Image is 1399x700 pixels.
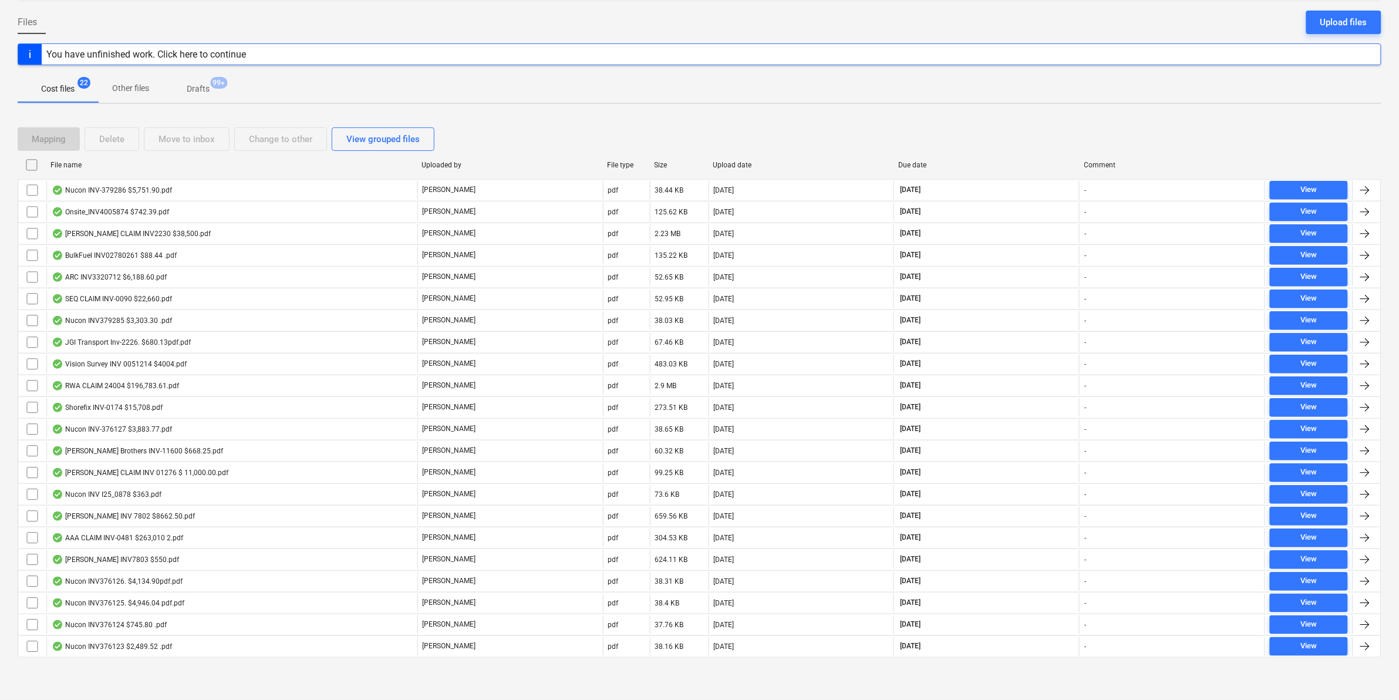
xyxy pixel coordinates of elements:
span: [DATE] [899,424,922,434]
span: [DATE] [899,533,922,543]
span: [DATE] [899,337,922,347]
div: File type [608,161,645,169]
div: View [1300,183,1317,197]
div: 273.51 KB [655,403,688,412]
div: pdf [608,295,619,303]
button: View [1270,376,1348,395]
div: - [1084,599,1086,607]
button: View [1270,333,1348,352]
p: [PERSON_NAME] [423,620,476,630]
div: 99.25 KB [655,469,684,477]
p: [PERSON_NAME] [423,228,476,238]
div: OCR finished [52,272,63,282]
div: OCR finished [52,251,63,260]
div: [DATE] [714,534,734,542]
span: [DATE] [899,315,922,325]
p: [PERSON_NAME] [423,250,476,260]
div: [DATE] [714,490,734,499]
div: - [1084,577,1086,585]
div: View [1300,357,1317,371]
button: View [1270,442,1348,460]
div: 67.46 KB [655,338,684,346]
div: OCR finished [52,577,63,586]
span: [DATE] [899,620,922,630]
div: [DATE] [714,186,734,194]
div: 73.6 KB [655,490,680,499]
span: [DATE] [899,207,922,217]
div: pdf [608,338,619,346]
div: Nucon INV-379286 $5,751.90.pdf [52,186,172,195]
div: OCR finished [52,359,63,369]
div: OCR finished [52,620,63,630]
span: [DATE] [899,272,922,282]
p: [PERSON_NAME] [423,294,476,304]
p: [PERSON_NAME] [423,446,476,456]
span: [DATE] [899,250,922,260]
div: Comment [1084,161,1260,169]
div: OCR finished [52,511,63,521]
div: - [1084,425,1086,433]
button: View [1270,203,1348,221]
div: View [1300,509,1317,523]
div: [DATE] [714,273,734,281]
div: 37.76 KB [655,621,684,629]
div: [DATE] [714,338,734,346]
div: Due date [899,161,1075,169]
div: Uploaded by [422,161,598,169]
p: [PERSON_NAME] [423,402,476,412]
div: View [1300,640,1317,653]
div: [DATE] [714,512,734,520]
div: 2.9 MB [655,382,677,390]
div: - [1084,186,1086,194]
div: [DATE] [714,403,734,412]
div: [DATE] [714,317,734,325]
button: View [1270,181,1348,200]
div: - [1084,295,1086,303]
div: OCR finished [52,381,63,391]
div: [DATE] [714,577,734,585]
button: View [1270,268,1348,287]
div: pdf [608,642,619,651]
div: View [1300,596,1317,610]
p: [PERSON_NAME] [423,598,476,608]
button: View [1270,355,1348,373]
div: - [1084,469,1086,477]
div: View [1300,444,1317,457]
div: pdf [608,534,619,542]
button: View [1270,463,1348,482]
div: View [1300,553,1317,566]
div: Vision Survey INV 0051214 $4004.pdf [52,359,187,369]
div: View [1300,335,1317,349]
button: Upload files [1306,11,1381,34]
div: Upload date [713,161,889,169]
div: [DATE] [714,642,734,651]
div: View [1300,248,1317,262]
div: [DATE] [714,599,734,607]
p: [PERSON_NAME] [423,315,476,325]
div: 38.03 KB [655,317,684,325]
div: View [1300,531,1317,544]
div: pdf [608,208,619,216]
div: Onsite_INV4005874 $742.39.pdf [52,207,169,217]
div: View [1300,487,1317,501]
div: [DATE] [714,469,734,477]
div: OCR finished [52,446,63,456]
div: pdf [608,230,619,238]
div: - [1084,512,1086,520]
button: View [1270,246,1348,265]
div: [PERSON_NAME] CLAIM INV 01276 $ 11,000.00.pdf [52,468,228,477]
p: [PERSON_NAME] [423,511,476,521]
div: Size [655,161,704,169]
div: View [1300,270,1317,284]
div: - [1084,382,1086,390]
div: Nucon INV379285 $3,303.30 .pdf [52,316,172,325]
p: Drafts [187,83,210,95]
div: OCR finished [52,642,63,651]
span: [DATE] [899,294,922,304]
div: [PERSON_NAME] INV 7802 $8662.50.pdf [52,511,195,521]
div: - [1084,273,1086,281]
button: View [1270,615,1348,634]
div: RWA CLAIM 24004 $196,783.61.pdf [52,381,179,391]
span: [DATE] [899,185,922,195]
div: pdf [608,186,619,194]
